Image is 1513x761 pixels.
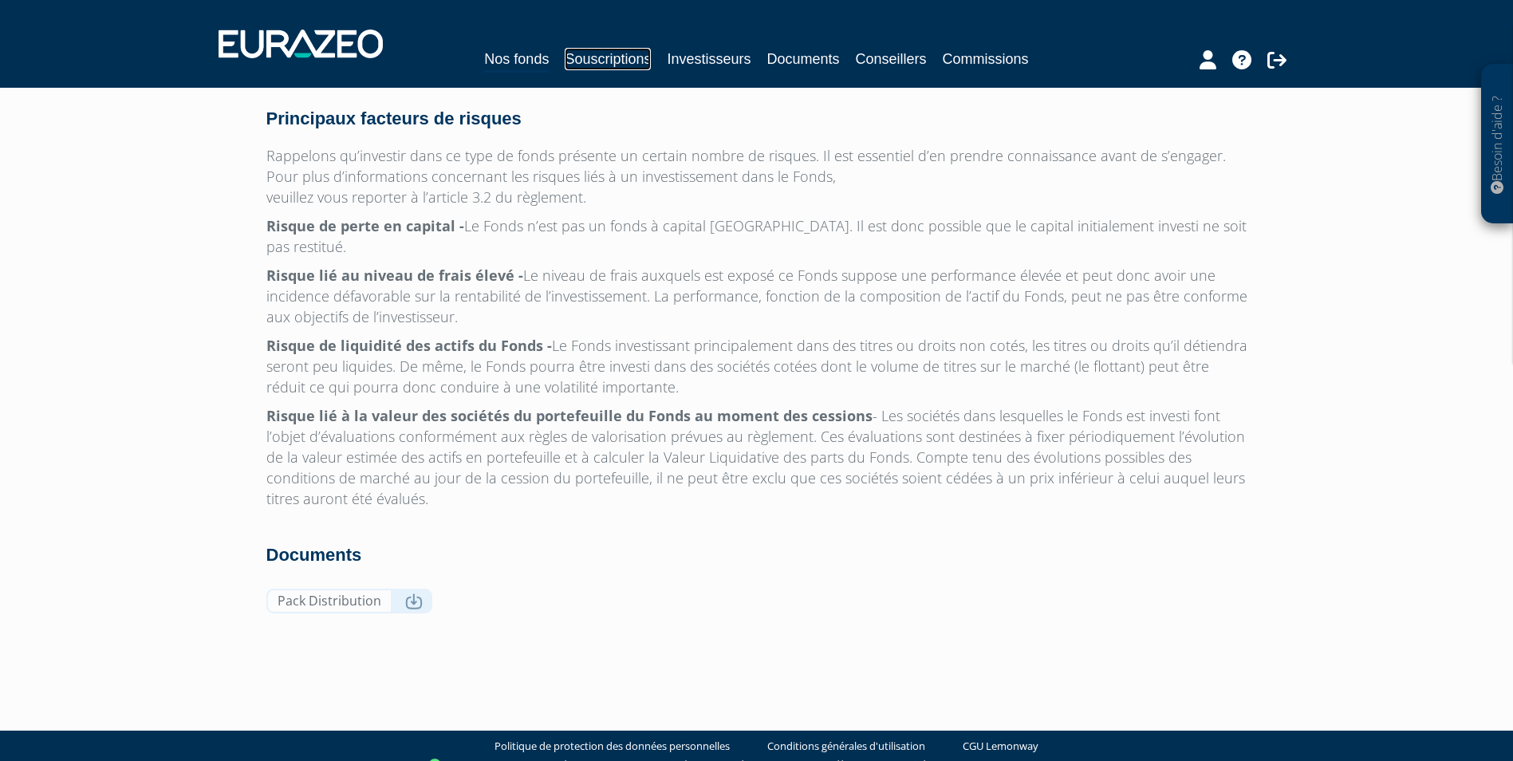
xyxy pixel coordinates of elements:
a: CGU Lemonway [963,739,1038,754]
p: Le Fonds n’est pas un fonds à capital [GEOGRAPHIC_DATA]. Il est donc possible que le capital init... [266,215,1247,257]
a: Pack Distribution [266,589,432,613]
a: Investisseurs [667,48,751,70]
a: Documents [767,48,840,70]
a: Conseillers [856,48,927,70]
strong: Risque de perte en capital - [266,216,464,235]
p: Le niveau de frais auxquels est exposé ce Fonds suppose une performance élevée et peut donc avoir... [266,265,1247,327]
p: Besoin d'aide ? [1488,73,1507,216]
a: Conditions générales d'utilisation [767,739,925,754]
a: Souscriptions [565,48,651,70]
strong: Documents [266,545,362,565]
a: Nos fonds [484,48,549,73]
p: Rappelons qu’investir dans ce type de fonds présente un certain nombre de risques. Il est essenti... [266,145,1247,207]
h4: Principaux facteurs de risques [266,109,1247,128]
a: Politique de protection des données personnelles [494,739,730,754]
strong: Risque de liquidité des actifs du Fonds - [266,336,552,355]
p: - Les sociétés dans lesquelles le Fonds est investi font l’objet d’évaluations conformément aux r... [266,405,1247,509]
strong: Risque lié au niveau de frais élevé - [266,266,523,285]
strong: Risque lié à la valeur des sociétés du portefeuille du Fonds au moment des cessions [266,406,873,425]
img: 1732889491-logotype_eurazeo_blanc_rvb.png [219,30,383,58]
a: Commissions [943,48,1029,70]
p: Le Fonds investissant principalement dans des titres ou droits non cotés, les titres ou droits qu... [266,335,1247,397]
